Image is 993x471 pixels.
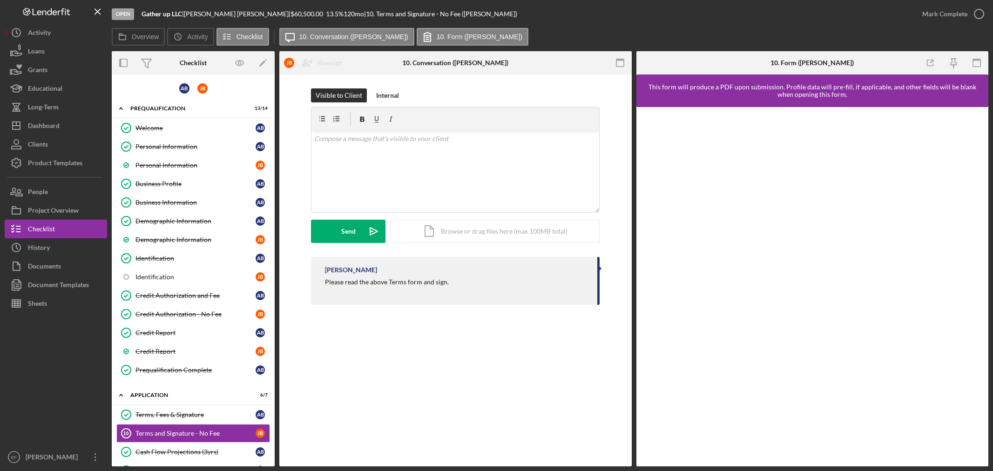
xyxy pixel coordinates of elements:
div: | 10. Terms and Signature - No Fee ([PERSON_NAME]) [364,10,517,18]
a: Demographic InformationJB [116,230,270,249]
label: Checklist [236,33,263,40]
a: Business ProfileAB [116,175,270,193]
div: Terms and Signature - No Fee [135,430,256,437]
div: A B [256,198,265,207]
div: J B [284,58,294,68]
div: [PERSON_NAME] [325,266,377,274]
div: 6 / 7 [251,392,268,398]
div: Cash Flow Projections (3yrs) [135,448,256,456]
a: WelcomeAB [116,119,270,137]
div: 13.5 % [326,10,344,18]
div: Checklist [180,59,207,67]
button: 10. Conversation ([PERSON_NAME]) [279,28,414,46]
div: Mark Complete [922,5,967,23]
div: A B [256,179,265,188]
div: Open [112,8,134,20]
div: Send [341,220,356,243]
div: A B [256,328,265,337]
button: JBReassign [279,54,352,72]
button: Visible to Client [311,88,367,102]
div: [PERSON_NAME] [PERSON_NAME] | [184,10,290,18]
div: Visible to Client [316,88,362,102]
tspan: 10 [123,431,128,436]
div: J B [256,310,265,319]
div: This form will produce a PDF upon submission. Profile data will pre-fill, if applicable, and othe... [641,83,984,98]
div: | [142,10,184,18]
div: J B [256,347,265,356]
div: Please read the above Terms form and sign. [325,278,449,293]
div: J B [256,161,265,170]
div: Demographic Information [135,217,256,225]
div: Reassign [317,54,343,72]
div: J B [197,83,208,94]
a: Credit Authorization and FeeAB [116,286,270,305]
div: $60,500.00 [290,10,326,18]
button: Activity [167,28,214,46]
div: A B [179,83,189,94]
iframe: Intercom live chat [961,430,984,452]
text: EF [11,455,17,460]
b: Gather up LLC [142,10,182,18]
a: Business InformationAB [116,193,270,212]
div: 10. Form ([PERSON_NAME]) [770,59,854,67]
a: Credit ReportJB [116,342,270,361]
button: Mark Complete [913,5,988,23]
a: 10Terms and Signature - No FeeJB [116,424,270,443]
div: Application [130,392,244,398]
button: Overview [112,28,165,46]
div: 13 / 14 [251,106,268,111]
div: Credit Authorization and Fee [135,292,256,299]
a: IdentificationAB [116,249,270,268]
label: Activity [187,33,208,40]
div: Internal [376,88,399,102]
div: A B [256,123,265,133]
div: Business Profile [135,180,256,188]
div: Welcome [135,124,256,132]
button: Send [311,220,385,243]
a: Prequalification CompleteAB [116,361,270,379]
div: A B [256,291,265,300]
div: Personal Information [135,161,256,169]
div: [PERSON_NAME] [23,448,84,469]
div: J B [256,272,265,282]
div: J B [256,235,265,244]
div: A B [256,447,265,457]
label: 10. Form ([PERSON_NAME]) [437,33,522,40]
div: A B [256,254,265,263]
a: Cash Flow Projections (3yrs)AB [116,443,270,461]
div: J B [256,429,265,438]
div: A B [256,410,265,419]
a: Credit Authorization - No FeeJB [116,305,270,323]
div: Terms, Fees & Signature [135,411,256,418]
